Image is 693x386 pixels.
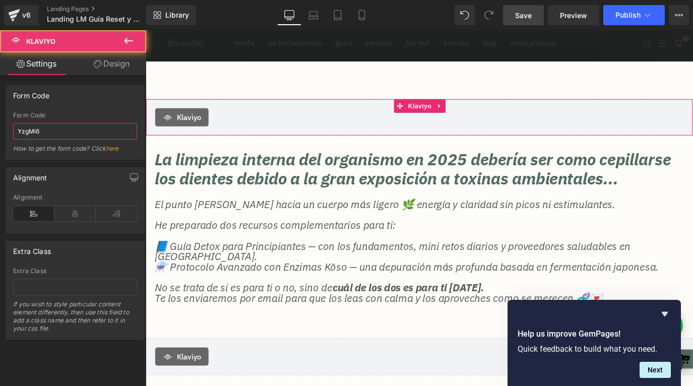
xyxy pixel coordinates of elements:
span: Klaviyo [26,37,55,45]
div: Extra Class [13,268,137,275]
p: ⚗️ Protocolo Avanzado con Enzimas Kōso — una depuración más profunda basada en fermentación japon... [10,258,600,270]
div: If you wish to style particular content element differently, then use this field to add a class n... [13,300,137,339]
button: More [669,5,689,25]
a: New Library [146,5,196,25]
p: He preparado dos recursos complementarios para ti: [10,212,600,223]
span: Publish [615,11,641,19]
a: Expand / Collapse [321,77,334,92]
div: v6 [20,9,33,22]
span: Preview [560,10,587,21]
span: Klaviyo [35,358,62,370]
a: Design [75,52,148,75]
h2: Help us improve GemPages! [518,328,671,340]
span: Save [515,10,532,21]
p: Quick feedback to build what you need. [518,344,671,354]
p: 📘 Guía Detox para Principiantes — con los fundamentos, mini retos diarios y proveedores saludable... [10,235,600,258]
a: Tablet [326,5,350,25]
a: Mobile [350,5,374,25]
div: Form Code [13,112,137,119]
div: Alignment [13,168,47,182]
button: Undo [455,5,475,25]
strong: cuál de los dos es para ti [DATE]. [208,279,377,294]
span: Library [165,11,189,20]
button: Redo [479,5,499,25]
span: Klaviyo [290,77,321,92]
div: Alignment [13,194,137,201]
button: Publish [603,5,665,25]
a: Laptop [301,5,326,25]
button: Hide survey [659,308,671,320]
span: Klaviyo [35,91,62,103]
a: Preview [548,5,599,25]
a: Landing Pages [47,5,163,13]
p: Te los enviaremos por email para que los leas con calma y los aproveches como se merecen 🧬💌 [10,293,600,304]
div: Help us improve GemPages! [518,308,671,378]
a: v6 [4,5,39,25]
span: Landing LM Guía Reset y Detox Principiantes Gratuita | 2025 [47,15,144,23]
a: here [106,145,119,152]
a: Desktop [277,5,301,25]
div: How to get the form code? Click [13,145,137,159]
div: Extra Class [13,241,51,255]
button: Next question [640,362,671,378]
p: El punto [PERSON_NAME] hacia un cuerpo más ligero 🌿 energía y claridad sin picos ni estimulantes. [10,188,600,200]
p: No se trata de si es para ti o no, sino de [10,281,600,293]
h2: La limpieza interna del organismo en 2025 debería ser como cepillarse los dientes debido a la gra... [10,133,600,176]
div: Form Code [13,86,50,100]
